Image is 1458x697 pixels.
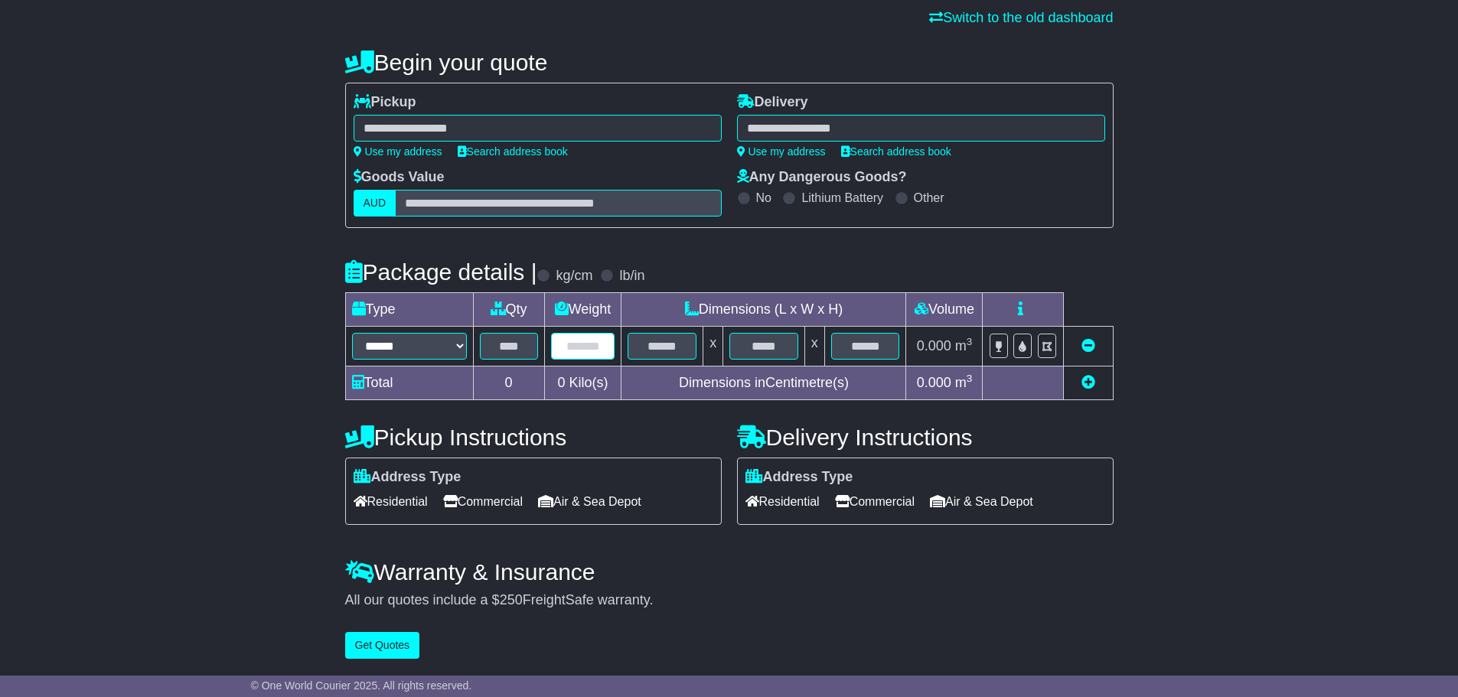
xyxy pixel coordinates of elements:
[345,293,473,327] td: Type
[745,490,820,513] span: Residential
[544,293,621,327] td: Weight
[914,191,944,205] label: Other
[737,94,808,111] label: Delivery
[345,425,722,450] h4: Pickup Instructions
[955,375,973,390] span: m
[473,293,544,327] td: Qty
[544,366,621,400] td: Kilo(s)
[345,592,1114,609] div: All our quotes include a $ FreightSafe warranty.
[756,191,771,205] label: No
[737,169,907,186] label: Any Dangerous Goods?
[556,268,592,285] label: kg/cm
[354,490,428,513] span: Residential
[835,490,915,513] span: Commercial
[737,425,1114,450] h4: Delivery Instructions
[345,632,420,659] button: Get Quotes
[345,559,1114,585] h4: Warranty & Insurance
[354,190,396,217] label: AUD
[354,169,445,186] label: Goods Value
[443,490,523,513] span: Commercial
[929,10,1113,25] a: Switch to the old dashboard
[345,50,1114,75] h4: Begin your quote
[621,366,906,400] td: Dimensions in Centimetre(s)
[557,375,565,390] span: 0
[1081,375,1095,390] a: Add new item
[917,338,951,353] span: 0.000
[967,336,973,347] sup: 3
[1081,338,1095,353] a: Remove this item
[804,327,824,366] td: x
[841,145,951,158] a: Search address book
[345,259,537,285] h4: Package details |
[737,145,826,158] a: Use my address
[619,268,644,285] label: lb/in
[473,366,544,400] td: 0
[345,366,473,400] td: Total
[458,145,568,158] a: Search address book
[500,592,523,607] span: 250
[703,327,723,366] td: x
[251,679,472,692] span: © One World Courier 2025. All rights reserved.
[354,469,462,486] label: Address Type
[745,469,853,486] label: Address Type
[906,293,983,327] td: Volume
[967,373,973,384] sup: 3
[354,145,442,158] a: Use my address
[930,490,1033,513] span: Air & Sea Depot
[354,94,416,111] label: Pickup
[955,338,973,353] span: m
[917,375,951,390] span: 0.000
[621,293,906,327] td: Dimensions (L x W x H)
[538,490,641,513] span: Air & Sea Depot
[801,191,883,205] label: Lithium Battery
